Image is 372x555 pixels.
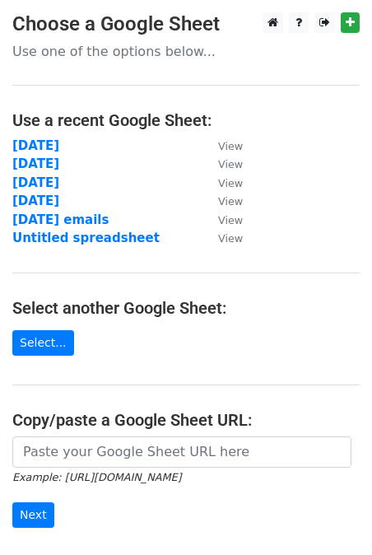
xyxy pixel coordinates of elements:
a: View [202,231,243,245]
input: Paste your Google Sheet URL here [12,436,351,468]
small: Example: [URL][DOMAIN_NAME] [12,471,181,483]
small: View [218,195,243,208]
a: [DATE] [12,175,59,190]
a: [DATE] [12,156,59,171]
small: View [218,232,243,245]
h4: Copy/paste a Google Sheet URL: [12,410,360,430]
a: View [202,138,243,153]
h3: Choose a Google Sheet [12,12,360,36]
a: Untitled spreadsheet [12,231,160,245]
a: View [202,175,243,190]
h4: Use a recent Google Sheet: [12,110,360,130]
a: [DATE] emails [12,212,109,227]
a: Select... [12,330,74,356]
a: View [202,156,243,171]
h4: Select another Google Sheet: [12,298,360,318]
a: View [202,212,243,227]
small: View [218,158,243,170]
small: View [218,214,243,226]
input: Next [12,502,54,528]
a: [DATE] [12,138,59,153]
a: View [202,194,243,208]
small: View [218,140,243,152]
a: [DATE] [12,194,59,208]
small: View [218,177,243,189]
p: Use one of the options below... [12,43,360,60]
